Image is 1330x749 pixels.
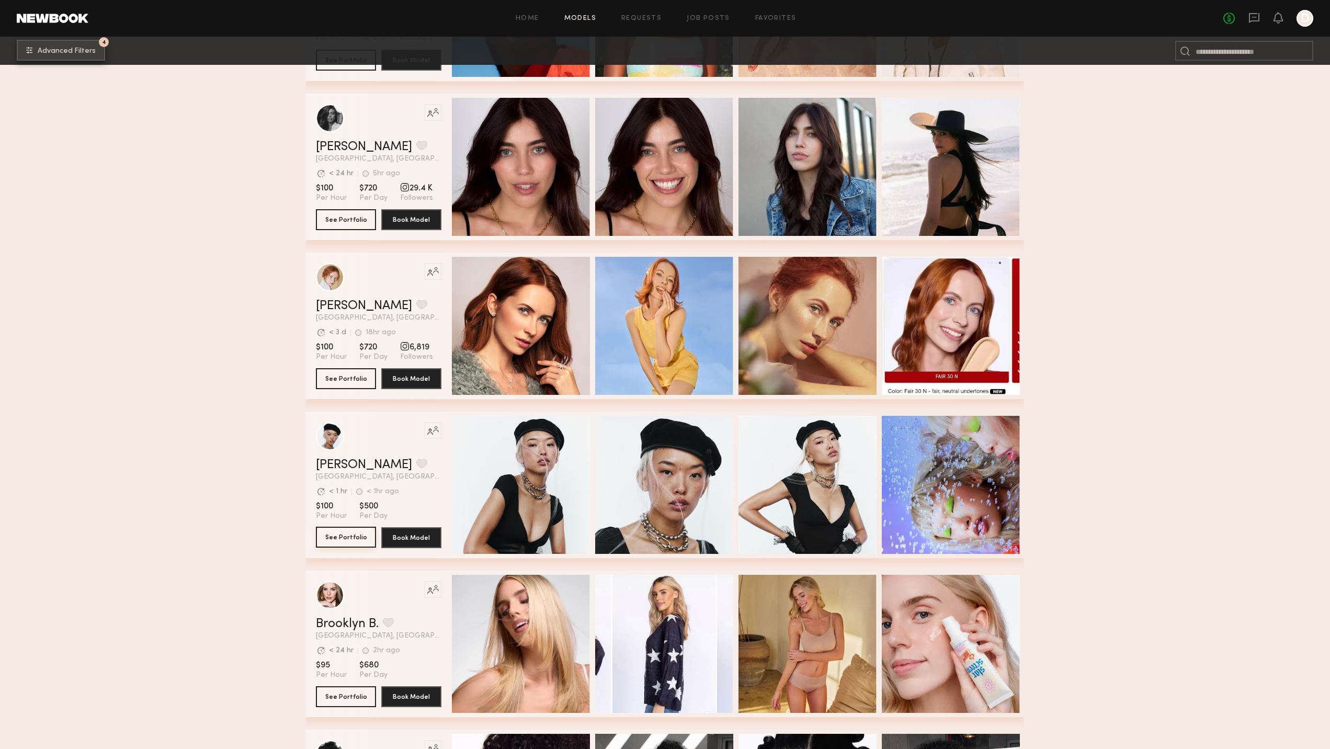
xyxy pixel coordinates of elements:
[564,15,596,22] a: Models
[316,501,347,512] span: $100
[329,488,347,495] div: < 1 hr
[329,329,346,336] div: < 3 d
[400,183,433,194] span: 29.4 K
[367,488,399,495] div: < 1hr ago
[316,512,347,521] span: Per Hour
[316,618,379,630] a: Brooklyn B.
[400,194,433,203] span: Followers
[329,170,354,177] div: < 24 hr
[359,501,388,512] span: $500
[366,329,396,336] div: 18hr ago
[102,40,106,44] span: 4
[316,209,376,230] button: See Portfolio
[381,527,441,548] button: Book Model
[316,314,441,322] span: [GEOGRAPHIC_DATA], [GEOGRAPHIC_DATA]
[359,512,388,521] span: Per Day
[373,170,400,177] div: 5hr ago
[516,15,539,22] a: Home
[381,209,441,230] button: Book Model
[755,15,797,22] a: Favorites
[400,342,433,353] span: 6,819
[316,194,347,203] span: Per Hour
[316,527,376,548] button: See Portfolio
[316,300,412,312] a: [PERSON_NAME]
[316,671,347,680] span: Per Hour
[359,183,388,194] span: $720
[400,353,433,362] span: Followers
[316,183,347,194] span: $100
[316,368,376,389] button: See Portfolio
[621,15,662,22] a: Requests
[316,473,441,481] span: [GEOGRAPHIC_DATA], [GEOGRAPHIC_DATA]
[316,141,412,153] a: [PERSON_NAME]
[381,686,441,707] button: Book Model
[316,353,347,362] span: Per Hour
[359,194,388,203] span: Per Day
[316,155,441,163] span: [GEOGRAPHIC_DATA], [GEOGRAPHIC_DATA]
[373,647,400,654] div: 2hr ago
[316,459,412,471] a: [PERSON_NAME]
[381,368,441,389] button: Book Model
[359,342,388,353] span: $720
[316,632,441,640] span: [GEOGRAPHIC_DATA], [GEOGRAPHIC_DATA]
[38,48,96,55] span: Advanced Filters
[359,660,388,671] span: $680
[316,342,347,353] span: $100
[359,353,388,362] span: Per Day
[1297,10,1313,27] a: D
[687,15,730,22] a: Job Posts
[359,671,388,680] span: Per Day
[17,40,105,61] button: 4Advanced Filters
[316,686,376,707] button: See Portfolio
[316,660,347,671] span: $95
[329,647,354,654] div: < 24 hr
